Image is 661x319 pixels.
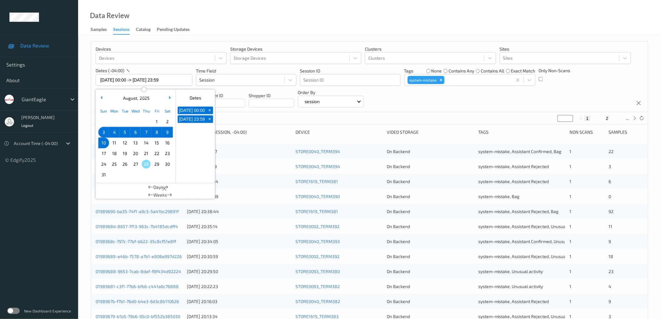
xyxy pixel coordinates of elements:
[569,164,571,169] span: 1
[142,149,151,158] span: 21
[296,254,340,259] a: STORE0002_TERM392
[152,160,161,168] span: 29
[404,68,414,74] p: Tags
[296,164,340,169] a: STORE0040_TERM394
[110,160,119,168] span: 25
[152,106,162,116] div: Fri
[121,149,129,158] span: 19
[569,194,571,199] span: 1
[157,26,190,34] div: Pending Updates
[121,138,129,147] span: 12
[96,269,181,274] a: 01989688-9653-7cab-8daf-f8f434d92224
[296,314,339,319] a: STORE1619_TERM383
[141,159,152,169] div: Choose Thursday August 28 of 2025
[478,314,582,319] span: system-mistake, Assistant Rejected, Unusual activity
[387,238,474,245] div: On Backend
[206,107,213,114] button: +
[141,106,152,116] div: Thu
[120,116,130,127] div: Choose Tuesday July 29 of 2025
[178,115,206,123] button: [DATE] 23:59
[478,164,549,169] span: system-mistake, Assistant Rejected
[120,137,130,148] div: Choose Tuesday August 12 of 2025
[142,128,151,137] span: 7
[163,128,172,137] span: 9
[478,239,585,244] span: system-mistake, Assistant Confirmed, Unusual activity
[187,283,291,290] div: [DATE] 20:22:23
[609,269,614,274] span: 23
[98,116,109,127] div: Choose Sunday July 27 of 2025
[569,179,571,184] span: 1
[387,148,474,155] div: On Backend
[387,283,474,290] div: On Backend
[99,160,108,168] span: 24
[187,129,291,135] div: Timestamp (Session, -04:00)
[130,159,141,169] div: Choose Wednesday August 27 of 2025
[131,149,140,158] span: 20
[296,224,340,229] a: STORE0002_TERM392
[96,314,180,319] a: 01989679-b1b5-79b6-95c0-bf552b385030
[200,92,245,99] p: Assistant ID
[96,209,179,214] a: 01989690-ba35-74f1-a9c5-5a41bc29891f
[187,253,291,260] div: [DATE] 20:30:59
[130,148,141,159] div: Choose Wednesday August 20 of 2025
[109,159,120,169] div: Choose Monday August 25 of 2025
[609,194,611,199] span: 0
[249,92,294,99] p: Shopper ID
[296,149,340,154] a: STORE0040_TERM394
[152,127,162,137] div: Choose Friday August 08 of 2025
[153,184,163,190] span: Days
[162,116,173,127] div: Choose Saturday August 02 of 2025
[478,194,520,199] span: system-mistake, Bag
[138,95,150,101] span: 2025
[121,128,129,137] span: 5
[113,25,136,35] a: Sessions
[131,128,140,137] span: 6
[569,129,604,135] div: Non Scans
[109,116,120,127] div: Choose Monday July 28 of 2025
[609,149,614,154] span: 22
[478,269,543,274] span: system-mistake, Unusual activity
[113,26,130,35] div: Sessions
[130,116,141,127] div: Choose Wednesday July 30 of 2025
[387,223,474,230] div: On Backend
[187,178,291,185] div: [DATE] 20:52:34
[296,269,340,274] a: STORE0093_TERM380
[609,129,644,135] div: Samples
[478,254,582,259] span: system-mistake, Assistant Rejected, Unusual activity
[296,179,338,184] a: STORE1619_TERM381
[130,106,141,116] div: Wed
[569,299,571,304] span: 1
[478,299,549,304] span: system-mistake, Assistant Rejected
[98,169,109,180] div: Choose Sunday August 31 of 2025
[206,107,213,114] span: +
[449,68,474,74] label: contains any
[569,284,571,289] span: 1
[163,117,172,126] span: 2
[152,148,162,159] div: Choose Friday August 22 of 2025
[187,193,291,200] div: [DATE] 20:42:09
[478,209,559,214] span: system-mistake, Assistant Rejected, Bag
[539,67,570,74] p: Only Non-Scans
[187,163,291,170] div: [DATE] 21:10:39
[624,116,631,121] button: ...
[604,116,610,121] button: 2
[130,169,141,180] div: Choose Wednesday September 03 of 2025
[162,159,173,169] div: Choose Saturday August 30 of 2025
[296,209,338,214] a: STORE1619_TERM381
[98,127,109,137] div: Choose Sunday August 03 of 2025
[130,137,141,148] div: Choose Wednesday August 13 of 2025
[178,107,206,114] button: [DATE] 00:00
[387,208,474,215] div: On Backend
[187,238,291,245] div: [DATE] 20:34:05
[152,116,162,127] div: Choose Friday August 01 of 2025
[91,26,107,34] div: Samples
[96,284,179,289] a: 01989681-c3f1-77b6-bfb6-c441a6c76888
[109,106,120,116] div: Mon
[609,224,613,229] span: 11
[96,224,178,229] a: 0198968d-8657-7f13-963c-7b4185dcdff4
[569,149,571,154] span: 1
[157,25,196,34] a: Pending Updates
[162,106,173,116] div: Sat
[142,160,151,168] span: 28
[196,68,296,74] p: Time Field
